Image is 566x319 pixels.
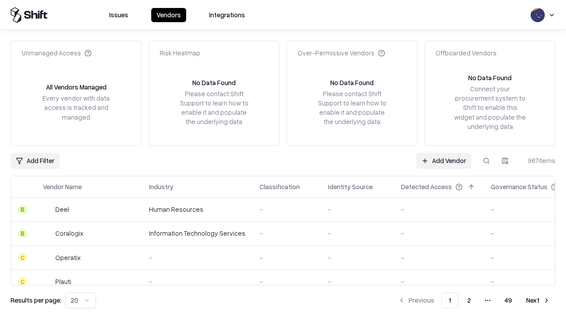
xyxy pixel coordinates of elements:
[497,292,519,308] button: 49
[260,229,314,238] div: -
[55,205,69,214] div: Deel
[18,277,27,286] div: C
[401,182,452,191] div: Detected Access
[46,82,107,92] div: All Vendors Managed
[18,229,27,238] div: B
[520,156,555,165] div: 967 items
[521,292,555,308] button: Next
[149,229,245,238] div: Information Technology Services
[328,277,387,286] div: -
[149,205,245,214] div: Human Resources
[393,292,555,308] nav: pagination
[401,253,477,262] div: -
[104,8,134,22] button: Issues
[151,8,186,22] button: Vendors
[328,253,387,262] div: -
[55,277,71,286] div: Plauti
[43,205,52,214] img: Deel
[260,182,300,191] div: Classification
[177,89,251,127] div: Please contact Shift Support to learn how to enable it and populate the underlying data
[160,48,200,58] div: Risk Heatmap
[11,296,61,305] p: Results per page:
[436,48,497,58] div: Offboarded Vendors
[260,277,314,286] div: -
[18,253,27,262] div: C
[55,229,83,238] div: Coralogix
[11,153,60,169] button: Add Filter
[401,277,477,286] div: -
[260,205,314,214] div: -
[55,253,80,262] div: Operatix
[43,182,82,191] div: Vendor Name
[491,182,547,191] div: Governance Status
[401,229,477,238] div: -
[204,8,250,22] button: Integrations
[328,229,387,238] div: -
[18,205,27,214] div: B
[453,84,527,131] div: Connect your procurement system to Shift to enable this widget and populate the underlying data
[298,48,385,58] div: Over-Permissive Vendors
[39,93,113,121] div: Every vendor with data access is tracked and managed
[401,205,477,214] div: -
[330,78,374,87] div: No Data Found
[468,73,512,82] div: No Data Found
[328,182,373,191] div: Identity Source
[149,277,245,286] div: -
[328,205,387,214] div: -
[43,277,52,286] img: Plauti
[460,292,478,308] button: 2
[260,253,314,262] div: -
[22,48,92,58] div: Unmanaged Access
[441,292,459,308] button: 1
[43,229,52,238] img: Coralogix
[416,153,471,169] a: Add Vendor
[192,78,236,87] div: No Data Found
[315,89,389,127] div: Please contact Shift Support to learn how to enable it and populate the underlying data
[149,253,245,262] div: -
[43,253,52,262] img: Operatix
[149,182,173,191] div: Industry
